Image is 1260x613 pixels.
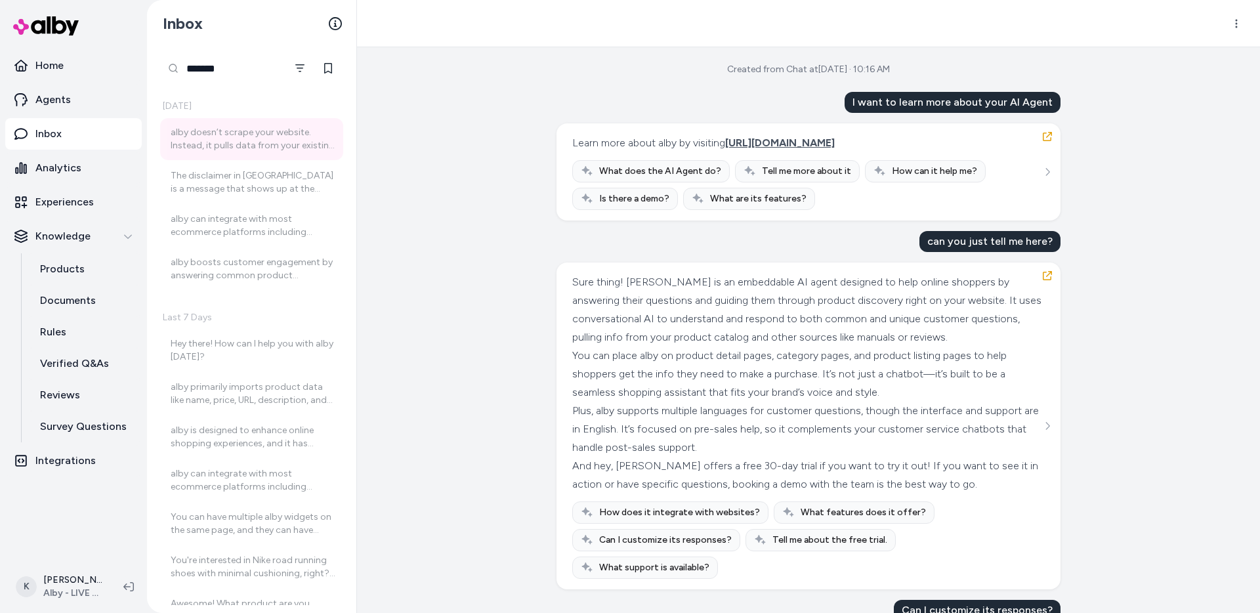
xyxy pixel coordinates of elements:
[599,165,721,178] span: What does the AI Agent do?
[5,84,142,116] a: Agents
[27,253,142,285] a: Products
[27,316,142,348] a: Rules
[35,92,71,108] p: Agents
[160,416,343,458] a: alby is designed to enhance online shopping experiences, and it has strong integration with Shopi...
[40,387,80,403] p: Reviews
[727,63,890,76] div: Created from Chat at [DATE] · 10:16 AM
[171,381,335,407] div: alby primarily imports product data like name, price, URL, description, and other standard produc...
[710,192,807,205] span: What are its features?
[35,126,62,142] p: Inbox
[40,261,85,277] p: Products
[599,192,669,205] span: Is there a demo?
[762,165,851,178] span: Tell me more about it
[160,546,343,588] a: You're interested in Nike road running shoes with minimal cushioning, right? I can help find some...
[43,587,102,600] span: Alby - LIVE on [DOMAIN_NAME]
[40,293,96,308] p: Documents
[171,424,335,450] div: alby is designed to enhance online shopping experiences, and it has strong integration with Shopi...
[160,118,343,160] a: alby doesn’t scrape your website. Instead, it pulls data from your existing product catalog and a...
[171,467,335,494] div: alby can integrate with most ecommerce platforms including custom platforms. So yes, it can work ...
[160,311,343,324] p: Last 7 Days
[725,137,835,149] span: [URL][DOMAIN_NAME]
[27,285,142,316] a: Documents
[40,324,66,340] p: Rules
[35,160,81,176] p: Analytics
[5,50,142,81] a: Home
[572,402,1041,457] div: Plus, alby supports multiple languages for customer questions, though the interface and support a...
[287,55,313,81] button: Filter
[1039,164,1055,180] button: See more
[599,506,760,519] span: How does it integrate with websites?
[5,118,142,150] a: Inbox
[163,14,203,33] h2: Inbox
[16,576,37,597] span: K
[171,554,335,580] div: You're interested in Nike road running shoes with minimal cushioning, right? I can help find some...
[160,100,343,113] p: [DATE]
[35,228,91,244] p: Knowledge
[572,347,1041,402] div: You can place alby on product detail pages, category pages, and product listing pages to help sho...
[892,165,977,178] span: How can it help me?
[171,256,335,282] div: alby boosts customer engagement by answering common product questions right on the product page i...
[35,453,96,469] p: Integrations
[171,169,335,196] div: The disclaimer in [GEOGRAPHIC_DATA] is a message that shows up at the bottom of the alby widget o...
[160,373,343,415] a: alby primarily imports product data like name, price, URL, description, and other standard produc...
[5,445,142,476] a: Integrations
[5,152,142,184] a: Analytics
[171,511,335,537] div: You can have multiple alby widgets on the same page, and they can have different IDs. This allows...
[171,213,335,239] div: alby can integrate with most ecommerce platforms including custom platforms. So yes, it can work ...
[27,379,142,411] a: Reviews
[845,92,1060,113] div: I want to learn more about your AI Agent
[599,534,732,547] span: Can I customize its responses?
[27,411,142,442] a: Survey Questions
[40,419,127,434] p: Survey Questions
[171,337,335,364] div: Hey there! How can I help you with alby [DATE]?
[572,134,835,152] div: Learn more about alby by visiting
[160,161,343,203] a: The disclaimer in [GEOGRAPHIC_DATA] is a message that shows up at the bottom of the alby widget o...
[919,231,1060,252] div: can you just tell me here?
[35,194,94,210] p: Experiences
[160,248,343,290] a: alby boosts customer engagement by answering common product questions right on the product page i...
[40,356,109,371] p: Verified Q&As
[160,205,343,247] a: alby can integrate with most ecommerce platforms including custom platforms. So yes, it can work ...
[160,503,343,545] a: You can have multiple alby widgets on the same page, and they can have different IDs. This allows...
[171,126,335,152] div: alby doesn’t scrape your website. Instead, it pulls data from your existing product catalog and a...
[599,561,709,574] span: What support is available?
[35,58,64,74] p: Home
[13,16,79,35] img: alby Logo
[801,506,926,519] span: What features does it offer?
[27,348,142,379] a: Verified Q&As
[1039,418,1055,434] button: See more
[160,329,343,371] a: Hey there! How can I help you with alby [DATE]?
[5,186,142,218] a: Experiences
[772,534,887,547] span: Tell me about the free trial.
[160,459,343,501] a: alby can integrate with most ecommerce platforms including custom platforms. So yes, it can work ...
[8,566,113,608] button: K[PERSON_NAME]Alby - LIVE on [DOMAIN_NAME]
[43,574,102,587] p: [PERSON_NAME]
[572,273,1041,347] div: Sure thing! [PERSON_NAME] is an embeddable AI agent designed to help online shoppers by answering...
[572,457,1041,494] div: And hey, [PERSON_NAME] offers a free 30-day trial if you want to try it out! If you want to see i...
[5,221,142,252] button: Knowledge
